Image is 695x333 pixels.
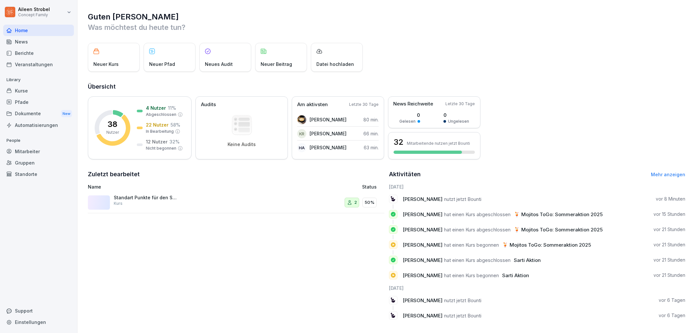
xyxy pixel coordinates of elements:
span: Sarti Aktion [502,272,529,278]
span: nutzt jetzt Bounti [444,196,481,202]
a: Berichte [3,47,74,59]
p: Datei hochladen [316,61,354,68]
div: HA [297,143,306,152]
a: Veranstaltungen [3,59,74,70]
p: Name [88,183,275,190]
span: [PERSON_NAME] [403,313,442,319]
p: Was möchtest du heute tun? [88,22,685,32]
p: People [3,135,74,146]
p: Aileen Strobel [18,7,50,12]
p: Kurs [114,201,123,206]
p: Standart Punkte für den Service [114,195,179,201]
a: Kurse [3,85,74,96]
a: Mehr anzeigen [651,172,685,177]
p: 12 Nutzer [146,138,168,145]
span: Sarti Aktion [514,257,541,263]
p: Neuer Kurs [93,61,119,68]
p: 38 [108,120,117,128]
p: Library [3,75,74,85]
img: ncs4ik78u58qhy2w94gn0fhz.png [297,115,306,124]
p: Gelesen [399,118,416,124]
p: vor 21 Stunden [654,272,685,278]
p: [PERSON_NAME] [310,130,347,137]
p: Audits [201,101,216,108]
p: vor 21 Stunden [654,226,685,233]
p: vor 8 Minuten [656,196,685,202]
p: Neues Audit [205,61,233,68]
p: Status [362,183,377,190]
span: nutzt jetzt Bounti [444,313,481,319]
div: New [61,110,72,117]
p: 0 [399,112,420,118]
p: 32 % [170,138,180,145]
a: Standorte [3,168,74,180]
p: 11 % [168,105,176,111]
p: [PERSON_NAME] [310,116,347,123]
span: [PERSON_NAME] [403,196,442,202]
a: Mitarbeiter [3,146,74,157]
p: Am aktivsten [297,101,328,108]
p: 2 [354,199,357,206]
p: vor 21 Stunden [654,241,685,248]
span: [PERSON_NAME] [403,211,442,217]
h2: Aktivitäten [389,170,421,179]
a: Gruppen [3,157,74,168]
a: Automatisierungen [3,119,74,131]
p: 22 Nutzer [146,121,169,128]
span: [PERSON_NAME] [403,297,442,303]
h1: Guten [PERSON_NAME] [88,12,685,22]
p: Nutzer [106,129,119,135]
a: DokumenteNew [3,108,74,120]
p: In Bearbeitung [146,129,174,134]
p: Ungelesen [448,118,469,124]
h2: Zuletzt bearbeitet [88,170,384,179]
p: vor 6 Tagen [659,297,685,303]
p: 4 Nutzer [146,105,166,111]
h6: [DATE] [389,183,686,190]
p: Letzte 30 Tage [445,101,475,107]
p: 50% [365,199,374,206]
span: [PERSON_NAME] [403,242,442,248]
p: Abgeschlossen [146,112,176,117]
span: hat einen Kurs begonnen [444,272,499,278]
span: 🍹 Mojitos ToGo: Sommeraktion 2025 [502,242,591,248]
div: News [3,36,74,47]
span: [PERSON_NAME] [403,257,442,263]
p: Keine Audits [228,142,256,147]
h2: Übersicht [88,82,685,91]
p: 0 [443,112,469,118]
a: Home [3,25,74,36]
p: Concept Family [18,13,50,17]
p: 66 min. [363,130,379,137]
a: Standart Punkte für den ServiceKurs250% [88,192,384,213]
p: vor 6 Tagen [659,312,685,319]
a: Einstellungen [3,316,74,328]
p: Mitarbeitende nutzen jetzt Bounti [407,141,470,146]
p: 80 min. [363,116,379,123]
span: hat einen Kurs abgeschlossen [444,227,511,233]
p: Neuer Beitrag [261,61,292,68]
p: Nicht begonnen [146,145,176,151]
span: [PERSON_NAME] [403,272,442,278]
p: 63 min. [364,144,379,151]
div: Dokumente [3,108,74,120]
div: KR [297,129,306,138]
span: 🍹 Mojitos ToGo: Sommeraktion 2025 [514,227,603,233]
p: Neuer Pfad [149,61,175,68]
p: Letzte 30 Tage [349,102,379,107]
a: Pfade [3,96,74,108]
div: Support [3,305,74,316]
span: hat einen Kurs abgeschlossen [444,211,511,217]
h6: [DATE] [389,285,686,291]
span: hat einen Kurs abgeschlossen [444,257,511,263]
span: [PERSON_NAME] [403,227,442,233]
